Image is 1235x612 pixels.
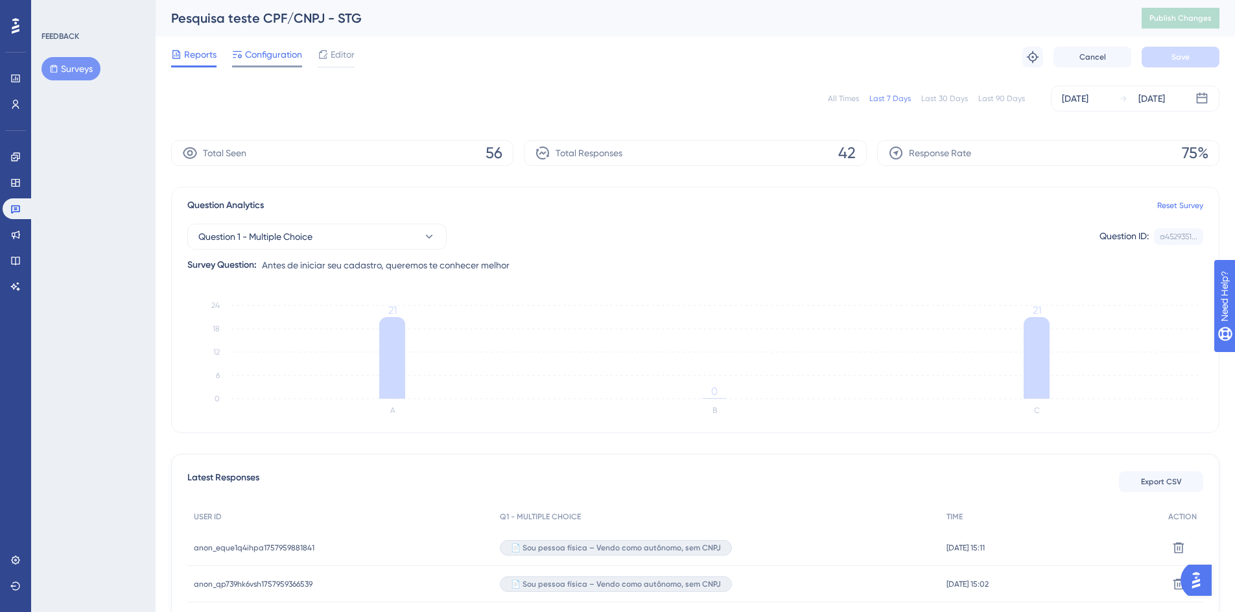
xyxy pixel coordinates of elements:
[511,579,721,589] span: 📄 Sou pessoa física – Vendo como autônomo, sem CNPJ
[947,579,989,589] span: [DATE] 15:02
[556,145,622,161] span: Total Responses
[869,93,911,104] div: Last 7 Days
[486,143,502,163] span: 56
[187,198,264,213] span: Question Analytics
[215,394,220,403] tspan: 0
[1171,52,1190,62] span: Save
[1053,47,1131,67] button: Cancel
[1182,143,1208,163] span: 75%
[1079,52,1106,62] span: Cancel
[511,543,721,553] span: 📄 Sou pessoa física – Vendo como autônomo, sem CNPJ
[194,579,312,589] span: anon_qp739hk6vsh1757959366539
[828,93,859,104] div: All Times
[1034,406,1040,415] text: C
[1168,512,1197,522] span: ACTION
[213,347,220,357] tspan: 12
[1033,304,1041,316] tspan: 21
[1157,200,1203,211] a: Reset Survey
[388,304,397,316] tspan: 21
[171,9,1109,27] div: Pesquisa teste CPF/CNPJ - STG
[211,301,220,310] tspan: 24
[1119,471,1203,492] button: Export CSV
[203,145,246,161] span: Total Seen
[1142,47,1219,67] button: Save
[194,512,222,522] span: USER ID
[187,224,447,250] button: Question 1 - Multiple Choice
[390,406,395,415] text: A
[1181,561,1219,600] iframe: UserGuiding AI Assistant Launcher
[1160,231,1197,242] div: a4529351...
[1062,91,1088,106] div: [DATE]
[1141,477,1182,487] span: Export CSV
[245,47,302,62] span: Configuration
[838,143,856,163] span: 42
[187,470,259,493] span: Latest Responses
[1142,8,1219,29] button: Publish Changes
[711,385,718,397] tspan: 0
[30,3,81,19] span: Need Help?
[978,93,1025,104] div: Last 90 Days
[500,512,581,522] span: Q1 - MULTIPLE CHOICE
[262,257,510,273] span: Antes de iniciar seu cadastro, queremos te conhecer melhor
[184,47,217,62] span: Reports
[1138,91,1165,106] div: [DATE]
[194,543,314,553] span: anon_eque1q4ihpa1757959881841
[41,31,79,41] div: FEEDBACK
[216,371,220,380] tspan: 6
[331,47,355,62] span: Editor
[947,543,985,553] span: [DATE] 15:11
[213,324,220,333] tspan: 18
[198,229,312,244] span: Question 1 - Multiple Choice
[187,257,257,273] div: Survey Question:
[921,93,968,104] div: Last 30 Days
[1100,228,1149,245] div: Question ID:
[947,512,963,522] span: TIME
[712,406,717,415] text: B
[909,145,971,161] span: Response Rate
[41,57,100,80] button: Surveys
[1149,13,1212,23] span: Publish Changes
